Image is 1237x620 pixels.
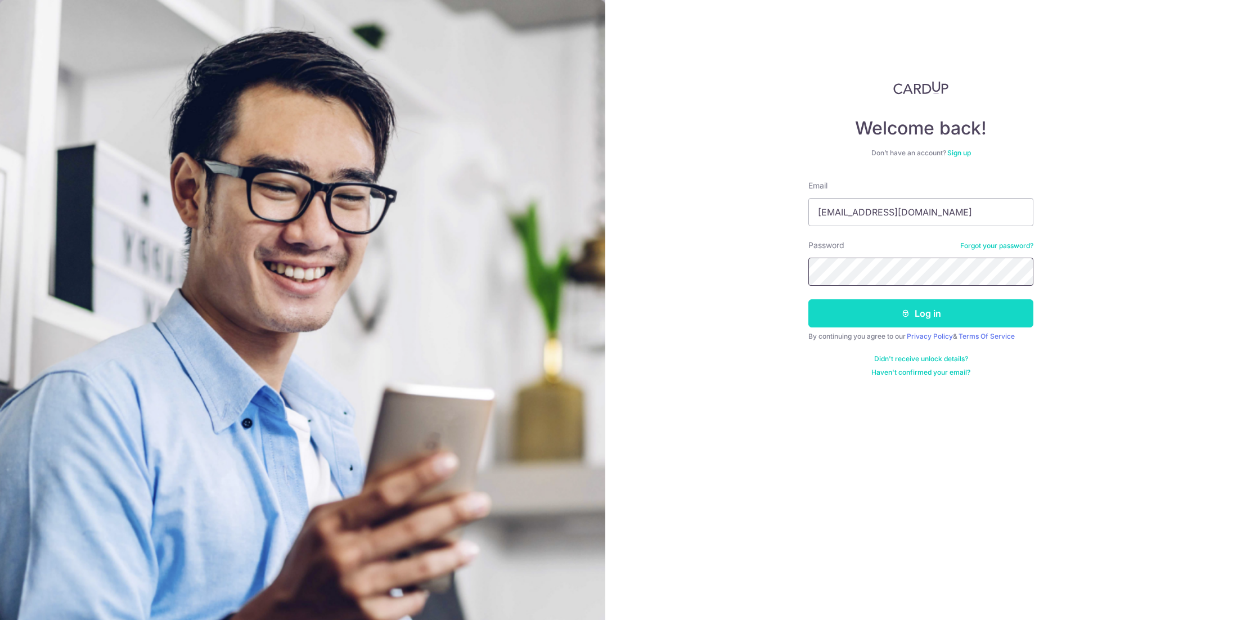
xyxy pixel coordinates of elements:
button: Log in [808,299,1033,327]
label: Password [808,240,844,251]
a: Sign up [947,149,971,157]
img: CardUp Logo [893,81,948,95]
div: Don’t have an account? [808,149,1033,158]
a: Haven't confirmed your email? [871,368,970,377]
a: Didn't receive unlock details? [874,354,968,363]
a: Terms Of Service [959,332,1015,340]
div: By continuing you agree to our & [808,332,1033,341]
label: Email [808,180,827,191]
a: Privacy Policy [907,332,953,340]
a: Forgot your password? [960,241,1033,250]
input: Enter your Email [808,198,1033,226]
h4: Welcome back! [808,117,1033,140]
